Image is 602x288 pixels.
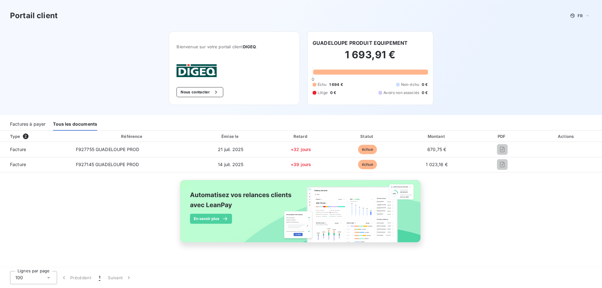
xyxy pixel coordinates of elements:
[422,90,428,96] span: 0 €
[532,133,601,139] div: Actions
[313,39,408,47] h6: GUADELOUPE PRODUIT EQUIPEMENT
[15,275,23,281] span: 100
[427,147,446,152] span: 670,75 €
[318,82,327,87] span: Échu
[329,82,343,87] span: 1 694 €
[76,162,139,167] span: F927145 GUADELOUPE PROD
[383,90,419,96] span: Avoirs non associés
[426,162,448,167] span: 1 023,16 €
[402,133,472,139] div: Montant
[330,90,336,96] span: 0 €
[76,147,139,152] span: F927755 GUADELOUPE PROD
[53,118,97,131] div: Tous les documents
[6,133,70,139] div: Type
[401,82,419,87] span: Non-échu
[177,44,292,49] span: Bienvenue sur votre portail client .
[104,271,136,284] button: Suivant
[218,162,243,167] span: 14 juil. 2025
[358,160,377,169] span: échue
[243,44,256,49] span: DIGEQ
[358,145,377,154] span: échue
[23,134,29,139] span: 2
[121,134,142,139] div: Référence
[578,13,583,18] span: FR
[313,49,428,67] h2: 1 693,91 €
[218,147,243,152] span: 21 juil. 2025
[177,64,217,77] img: Company logo
[10,10,58,21] h3: Portail client
[269,133,334,139] div: Retard
[57,271,95,284] button: Précédent
[99,275,100,281] span: 1
[174,176,428,253] img: banner
[177,87,223,97] button: Nous contacter
[10,118,45,131] div: Factures à payer
[422,82,428,87] span: 0 €
[336,133,399,139] div: Statut
[195,133,266,139] div: Émise le
[95,271,104,284] button: 1
[318,90,328,96] span: Litige
[291,147,311,152] span: +32 jours
[312,77,314,82] span: 0
[5,146,66,153] span: Facture
[291,162,311,167] span: +39 jours
[475,133,530,139] div: PDF
[5,161,66,168] span: Facture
